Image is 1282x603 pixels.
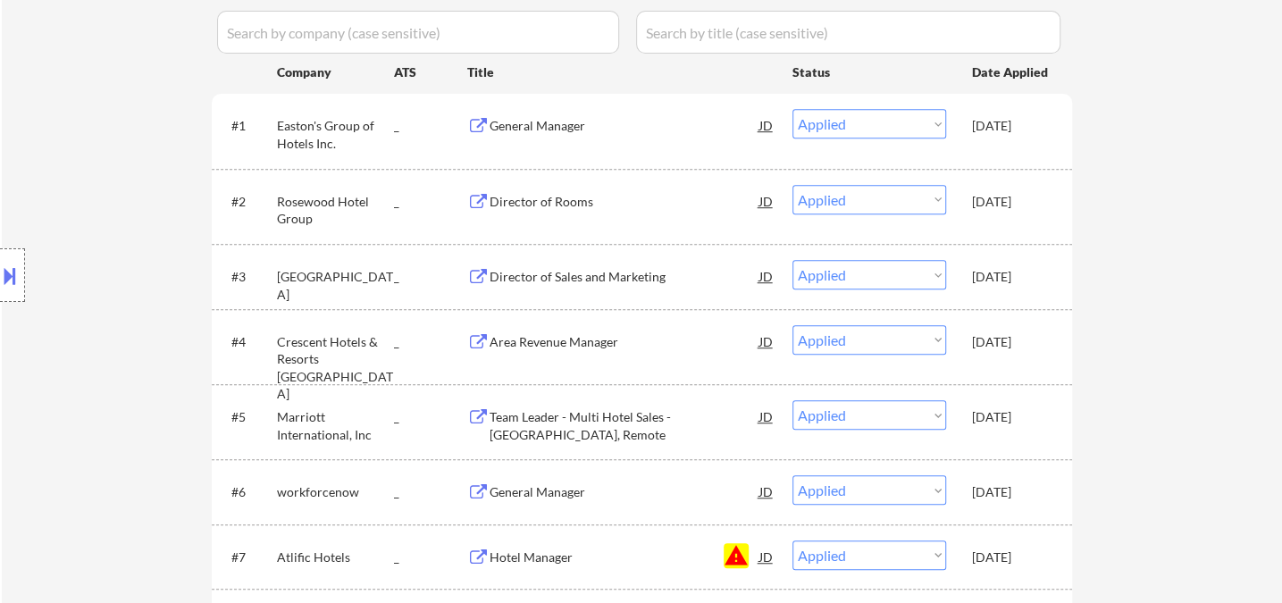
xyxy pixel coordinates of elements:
div: _ [394,268,467,286]
div: Marriott International, Inc [277,408,394,443]
div: _ [394,549,467,566]
div: JD [758,540,775,573]
div: Crescent Hotels & Resorts [GEOGRAPHIC_DATA] [277,333,394,403]
div: JD [758,109,775,141]
input: Search by title (case sensitive) [636,11,1060,54]
div: [DATE] [972,193,1051,211]
div: ATS [394,63,467,81]
div: Rosewood Hotel Group [277,193,394,228]
div: [DATE] [972,117,1051,135]
div: [GEOGRAPHIC_DATA] [277,268,394,303]
div: _ [394,408,467,426]
div: Title [467,63,775,81]
div: workforcenow [277,483,394,501]
div: [DATE] [972,333,1051,351]
div: General Manager [490,117,759,135]
div: [DATE] [972,549,1051,566]
div: Company [277,63,394,81]
div: JD [758,185,775,217]
div: _ [394,483,467,501]
div: Team Leader - Multi Hotel Sales - [GEOGRAPHIC_DATA], Remote [490,408,759,443]
div: _ [394,193,467,211]
div: Director of Sales and Marketing [490,268,759,286]
button: warning [724,543,749,568]
div: Date Applied [972,63,1051,81]
div: [DATE] [972,268,1051,286]
div: Director of Rooms [490,193,759,211]
div: JD [758,325,775,357]
div: #6 [231,483,263,501]
div: _ [394,117,467,135]
input: Search by company (case sensitive) [217,11,619,54]
div: Area Revenue Manager [490,333,759,351]
div: Atlific Hotels [277,549,394,566]
div: _ [394,333,467,351]
div: Status [792,55,946,88]
div: JD [758,475,775,507]
div: JD [758,400,775,432]
div: Hotel Manager [490,549,759,566]
div: [DATE] [972,483,1051,501]
div: #7 [231,549,263,566]
div: [DATE] [972,408,1051,426]
div: Easton's Group of Hotels Inc. [277,117,394,152]
div: General Manager [490,483,759,501]
div: JD [758,260,775,292]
